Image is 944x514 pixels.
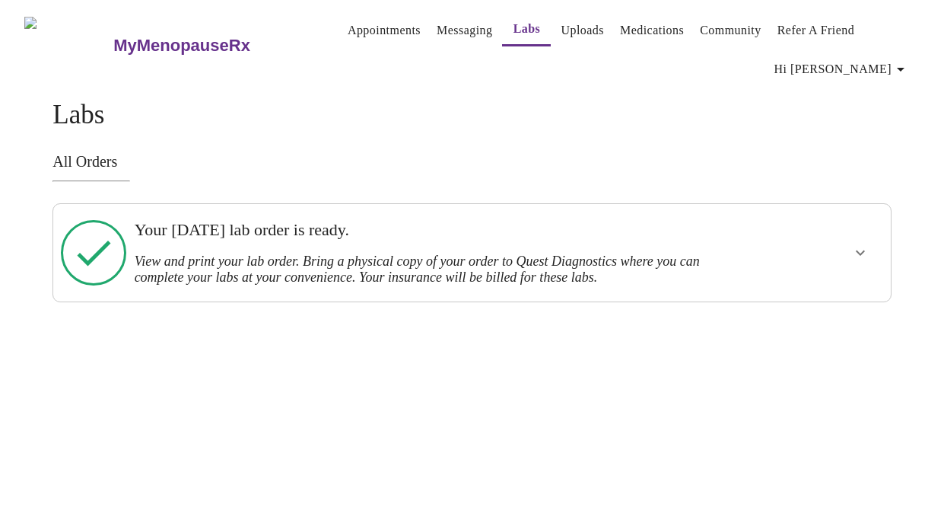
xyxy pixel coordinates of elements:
[614,15,690,46] button: Medications
[620,20,684,41] a: Medications
[52,100,892,130] h4: Labs
[842,235,879,271] button: show more
[437,20,492,41] a: Messaging
[135,254,729,286] h3: View and print your lab order. Bring a physical copy of your order to Quest Diagnostics where you...
[561,20,604,41] a: Uploads
[135,220,729,240] h3: Your [DATE] lab order is ready.
[113,36,250,56] h3: MyMenopauseRx
[774,59,910,80] span: Hi [PERSON_NAME]
[777,20,855,41] a: Refer a Friend
[768,54,916,85] button: Hi [PERSON_NAME]
[112,19,311,72] a: MyMenopauseRx
[431,15,498,46] button: Messaging
[348,20,421,41] a: Appointments
[502,14,551,46] button: Labs
[694,15,768,46] button: Community
[555,15,610,46] button: Uploads
[513,18,541,40] a: Labs
[342,15,427,46] button: Appointments
[52,153,892,171] h3: All Orders
[24,17,112,74] img: MyMenopauseRx Logo
[771,15,861,46] button: Refer a Friend
[700,20,761,41] a: Community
